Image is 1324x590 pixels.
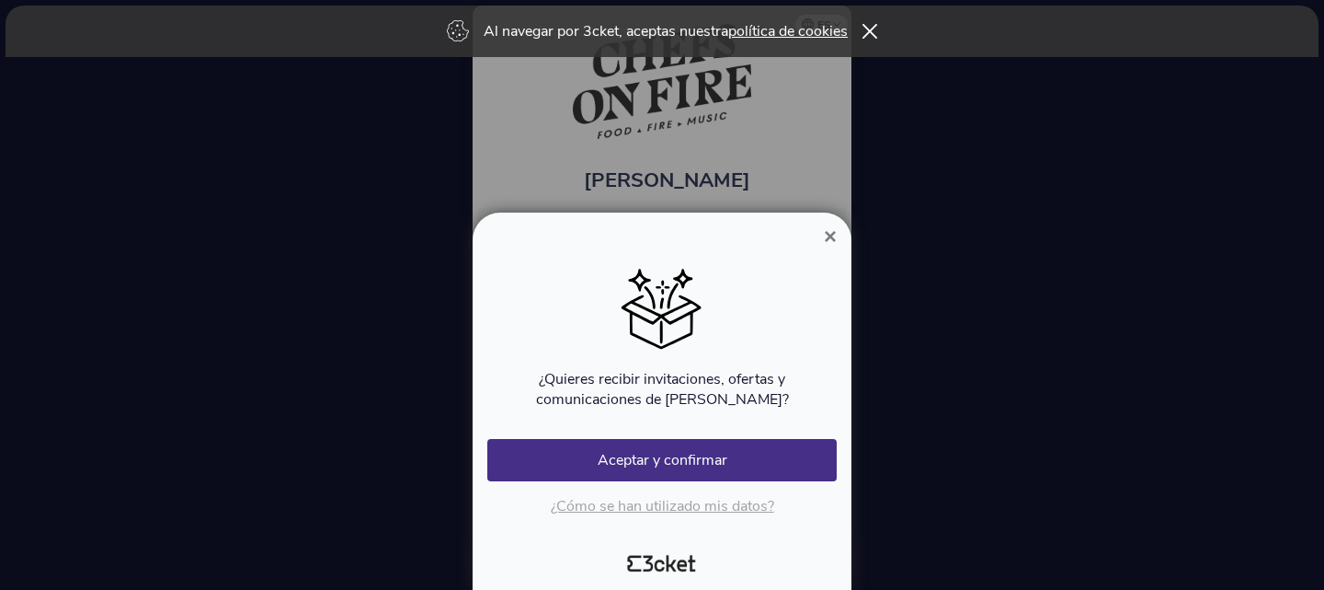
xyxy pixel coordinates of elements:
button: Aceptar y confirmar [487,439,837,481]
a: política de cookies [728,21,848,41]
span: × [824,224,837,249]
p: ¿Quieres recibir invitaciones, ofertas y comunicaciones de [PERSON_NAME]? [487,369,837,410]
p: ¿Cómo se han utilizado mis datos? [487,496,837,516]
p: Al navegar por 3cket, aceptas nuestra [484,21,848,41]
